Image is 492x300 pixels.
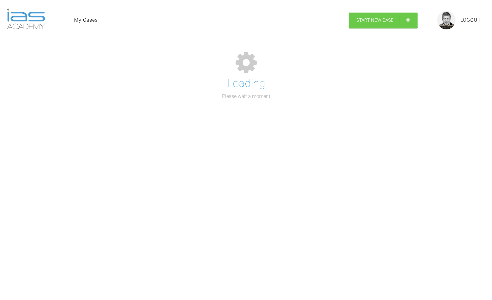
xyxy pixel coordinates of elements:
[227,75,265,92] h1: Loading
[349,13,418,28] a: Start New Case
[74,16,98,24] a: My Cases
[460,16,481,24] a: Logout
[356,17,394,23] span: Start New Case
[437,11,456,29] img: profile.png
[7,9,45,29] img: logo-light.3e3ef733.png
[222,92,270,100] p: Please wait a moment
